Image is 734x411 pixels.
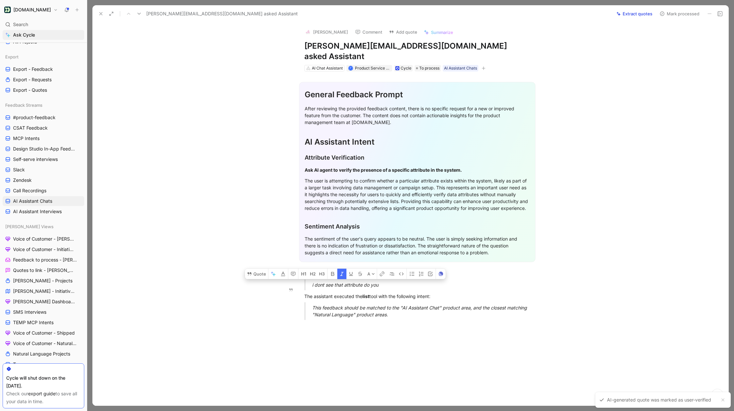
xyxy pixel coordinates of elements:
span: [PERSON_NAME] - Projects [13,277,72,284]
span: [PERSON_NAME] Views [5,223,54,230]
a: Slack [3,165,84,175]
button: A [365,269,377,279]
a: Voice of Customer - Initiatives [3,245,84,254]
span: Export - Quotes [13,87,47,93]
a: AI Assistant Interviews [3,207,84,216]
a: [PERSON_NAME] Dashboard [3,297,84,307]
span: Export [5,54,19,60]
div: [PERSON_NAME] Views [3,222,84,231]
div: Feedback Streams [3,100,84,110]
div: General Feedback Prompt [305,89,530,101]
h1: [DOMAIN_NAME] [13,7,51,13]
a: Voice of Customer - Natural Language [3,339,84,348]
em: i dont see that attribute do you [312,282,378,288]
a: Voice of Customer - Shipped [3,328,84,338]
span: Product Service Account [355,66,401,71]
div: AI Chat Assistant [312,65,343,71]
span: Voice of Customer - [PERSON_NAME] [13,236,76,242]
a: Ask Cycle [3,30,84,40]
span: Ask Cycle [13,31,35,39]
button: Summarize [421,28,456,37]
span: Summarize [431,29,453,35]
a: Design Studio In-App Feedback [3,144,84,154]
a: export guide [28,391,56,396]
a: Export - Requests [3,75,84,85]
a: #product-feedback [3,113,84,122]
a: Feedback to process - [PERSON_NAME] [3,255,84,265]
div: AI Assistant Chats [444,65,477,71]
a: CSAT Feedback [3,123,84,133]
span: To process [419,65,439,71]
span: MCP Intents [13,135,40,142]
span: Slack [13,166,25,173]
a: Export - Feedback [3,64,84,74]
strong: Ask AI agent to verify the presence of a specific attribute in the system. [305,167,462,173]
img: Customer.io [4,7,11,13]
span: Call Recordings [13,187,46,194]
span: [PERSON_NAME] - Initiatives [13,288,75,294]
span: Voice of Customer - Initiatives [13,246,75,253]
span: Natural Language Projects [13,351,70,357]
a: Quotes to link - [PERSON_NAME] [3,265,84,275]
span: Temp [13,361,25,368]
span: TEMP MCP Intents [13,319,54,326]
div: Export [3,52,84,62]
div: AI-generated quote was marked as user-verified [607,396,716,404]
a: MCP Intents [3,134,84,143]
button: Extract quotes [614,9,655,18]
div: To process [415,65,441,71]
img: logo [305,29,311,35]
a: [PERSON_NAME] - Projects [3,276,84,286]
span: Design Studio In-App Feedback [13,146,76,152]
span: [PERSON_NAME] Dashboard [13,298,75,305]
a: TEMP MCP Intents [3,318,84,327]
h1: [PERSON_NAME][EMAIL_ADDRESS][DOMAIN_NAME] asked Assistant [304,41,530,62]
button: logo[PERSON_NAME] [302,27,351,37]
div: Cycle [401,65,411,71]
span: AI Assistant Chats [13,198,52,204]
a: Voice of Customer - [PERSON_NAME] [3,234,84,244]
span: CSAT Feedback [13,125,48,131]
div: ExportExport - FeedbackExport - RequestsExport - Quotes [3,52,84,95]
span: Voice of Customer - Shipped [13,330,75,336]
a: Self-serve interviews [3,154,84,164]
button: Comment [352,27,385,37]
div: Search [3,20,84,29]
div: The sentiment of the user's query appears to be neutral. The user is simply seeking information a... [305,235,530,256]
span: Zendesk [13,177,32,183]
button: Quote [245,269,268,279]
div: P [349,66,352,70]
div: Attribute Verification [305,153,530,162]
div: AI Assistant Intent [305,136,530,148]
div: Cycle will shut down on the [DATE]. [6,374,81,390]
span: Feedback Streams [5,102,42,108]
a: AI Assistant Chats [3,196,84,206]
a: SMS Interviews [3,307,84,317]
span: SMS Interviews [13,309,46,315]
a: Zendesk [3,175,84,185]
div: After reviewing the provided feedback content, there is no specific request for a new or improved... [305,105,530,126]
div: The user is attempting to confirm whether a particular attribute exists within the system, likely... [305,177,530,212]
div: This feedback should be matched to the "AI Assistant Chat" product area, and the closest matching... [312,304,538,318]
div: Feedback Streams#product-feedbackCSAT FeedbackMCP IntentsDesign Studio In-App FeedbackSelf-serve ... [3,100,84,216]
a: Export - Quotes [3,85,84,95]
div: [PERSON_NAME] ViewsVoice of Customer - [PERSON_NAME]Voice of Customer - InitiativesFeedback to pr... [3,222,84,369]
span: Feedback to process - [PERSON_NAME] [13,257,77,263]
span: Export - Feedback [13,66,53,72]
span: Voice of Customer - Natural Language [13,340,77,347]
a: Temp [3,359,84,369]
a: Natural Language Projects [3,349,84,359]
button: Add quote [386,27,420,37]
span: Search [13,21,28,28]
span: Quotes to link - [PERSON_NAME] [13,267,76,274]
span: Self-serve interviews [13,156,58,163]
span: AI Assistant Interviews [13,208,62,215]
a: Call Recordings [3,186,84,196]
span: [PERSON_NAME][EMAIL_ADDRESS][DOMAIN_NAME] asked Assistant [146,10,298,18]
strong: list [362,293,369,299]
div: Sentiment Analysis [305,222,530,231]
div: Check our to save all your data in time. [6,390,81,405]
span: #product-feedback [13,114,56,121]
span: Export - Requests [13,76,52,83]
div: The assistant executed the tool with the following intent: [304,293,530,300]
